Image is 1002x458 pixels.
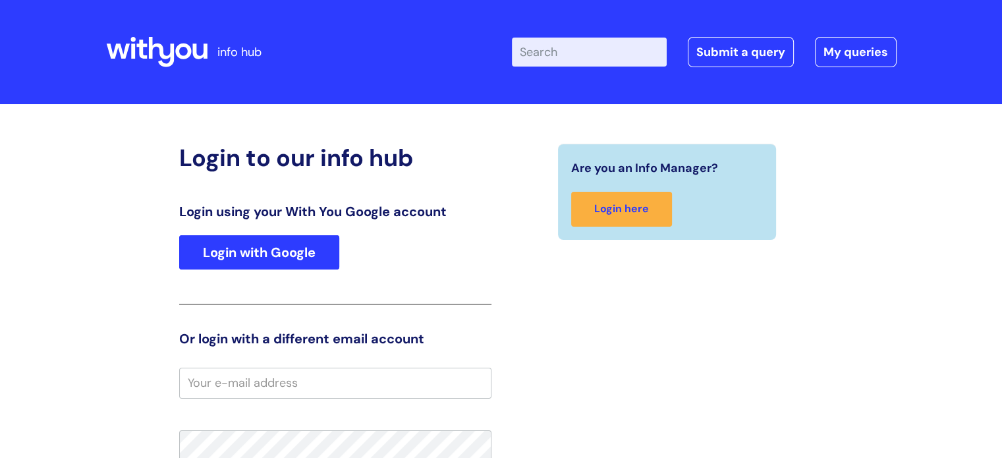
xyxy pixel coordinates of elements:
[571,192,672,227] a: Login here
[179,144,491,172] h2: Login to our info hub
[571,157,718,179] span: Are you an Info Manager?
[179,204,491,219] h3: Login using your With You Google account
[217,42,262,63] p: info hub
[815,37,897,67] a: My queries
[179,368,491,398] input: Your e-mail address
[512,38,667,67] input: Search
[179,331,491,347] h3: Or login with a different email account
[179,235,339,270] a: Login with Google
[688,37,794,67] a: Submit a query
